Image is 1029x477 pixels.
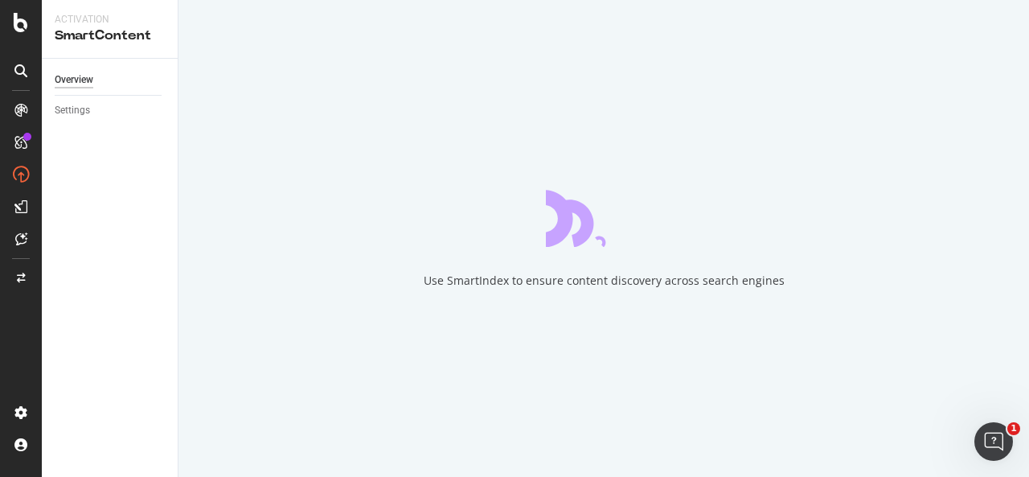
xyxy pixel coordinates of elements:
[55,72,166,88] a: Overview
[55,102,90,119] div: Settings
[546,189,662,247] div: animation
[55,72,93,88] div: Overview
[424,273,785,289] div: Use SmartIndex to ensure content discovery across search engines
[55,13,165,27] div: Activation
[974,422,1013,461] iframe: Intercom live chat
[1007,422,1020,435] span: 1
[55,102,166,119] a: Settings
[55,27,165,45] div: SmartContent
